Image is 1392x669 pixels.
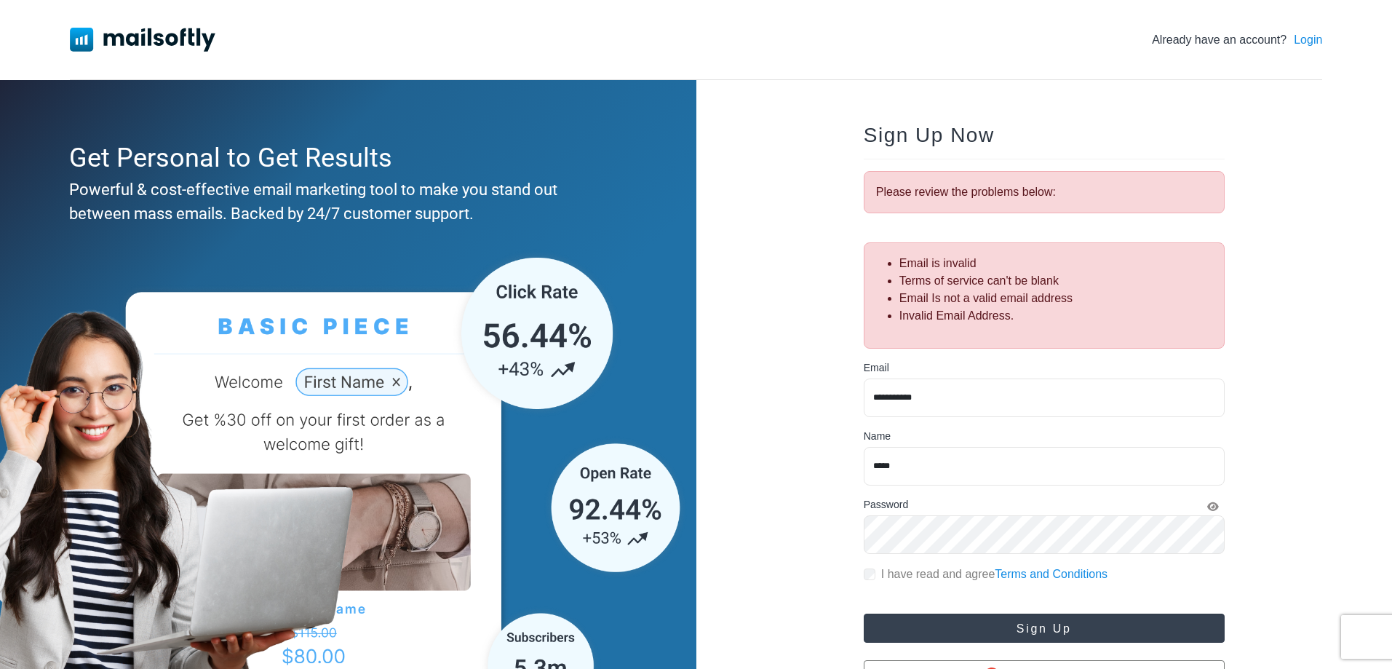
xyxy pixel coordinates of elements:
[899,255,1212,272] li: Email is invalid
[864,124,995,146] span: Sign Up Now
[69,178,620,226] div: Powerful & cost-effective email marketing tool to make you stand out between mass emails. Backed ...
[899,290,1212,307] li: Email Is not a valid email address
[995,568,1107,580] a: Terms and Conditions
[864,429,891,444] label: Name
[69,138,620,178] div: Get Personal to Get Results
[864,360,889,376] label: Email
[864,171,1225,213] div: Please review the problems below:
[899,307,1212,325] li: Invalid Email Address.
[1294,31,1322,49] a: Login
[864,497,908,512] label: Password
[864,614,1225,643] button: Sign Up
[1207,502,1219,512] i: Show Password
[881,566,1107,583] label: I have read and agree
[1152,31,1322,49] div: Already have an account?
[70,28,215,51] img: Mailsoftly
[899,272,1212,290] li: Terms of service can't be blank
